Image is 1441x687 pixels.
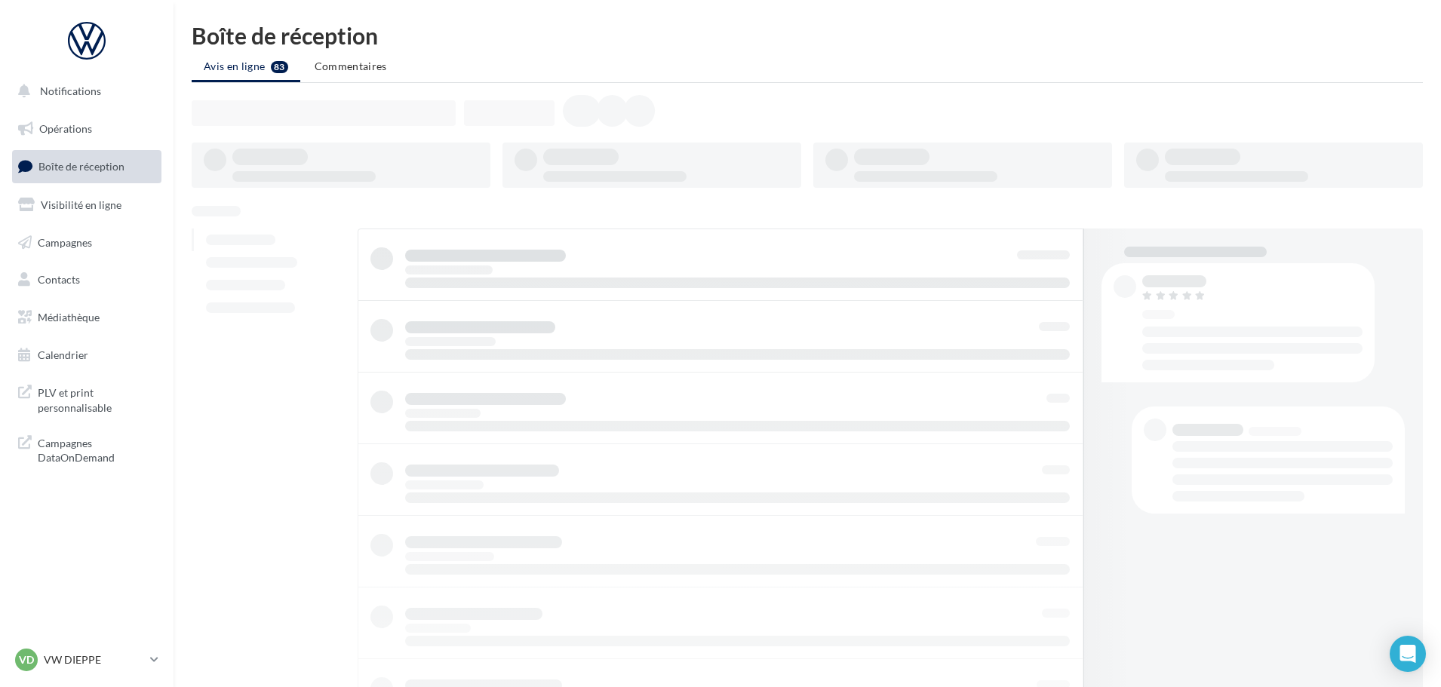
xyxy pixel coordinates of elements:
[44,652,144,667] p: VW DIEPPE
[38,235,92,248] span: Campagnes
[9,227,164,259] a: Campagnes
[38,311,100,324] span: Médiathèque
[40,84,101,97] span: Notifications
[9,113,164,145] a: Opérations
[38,348,88,361] span: Calendrier
[9,264,164,296] a: Contacts
[38,382,155,415] span: PLV et print personnalisable
[39,122,92,135] span: Opérations
[192,24,1423,47] div: Boîte de réception
[19,652,34,667] span: VD
[9,339,164,371] a: Calendrier
[9,376,164,421] a: PLV et print personnalisable
[38,433,155,465] span: Campagnes DataOnDemand
[38,160,124,173] span: Boîte de réception
[1390,636,1426,672] div: Open Intercom Messenger
[9,427,164,471] a: Campagnes DataOnDemand
[41,198,121,211] span: Visibilité en ligne
[9,189,164,221] a: Visibilité en ligne
[315,60,387,72] span: Commentaires
[12,646,161,674] a: VD VW DIEPPE
[9,75,158,107] button: Notifications
[9,150,164,182] a: Boîte de réception
[38,273,80,286] span: Contacts
[9,302,164,333] a: Médiathèque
